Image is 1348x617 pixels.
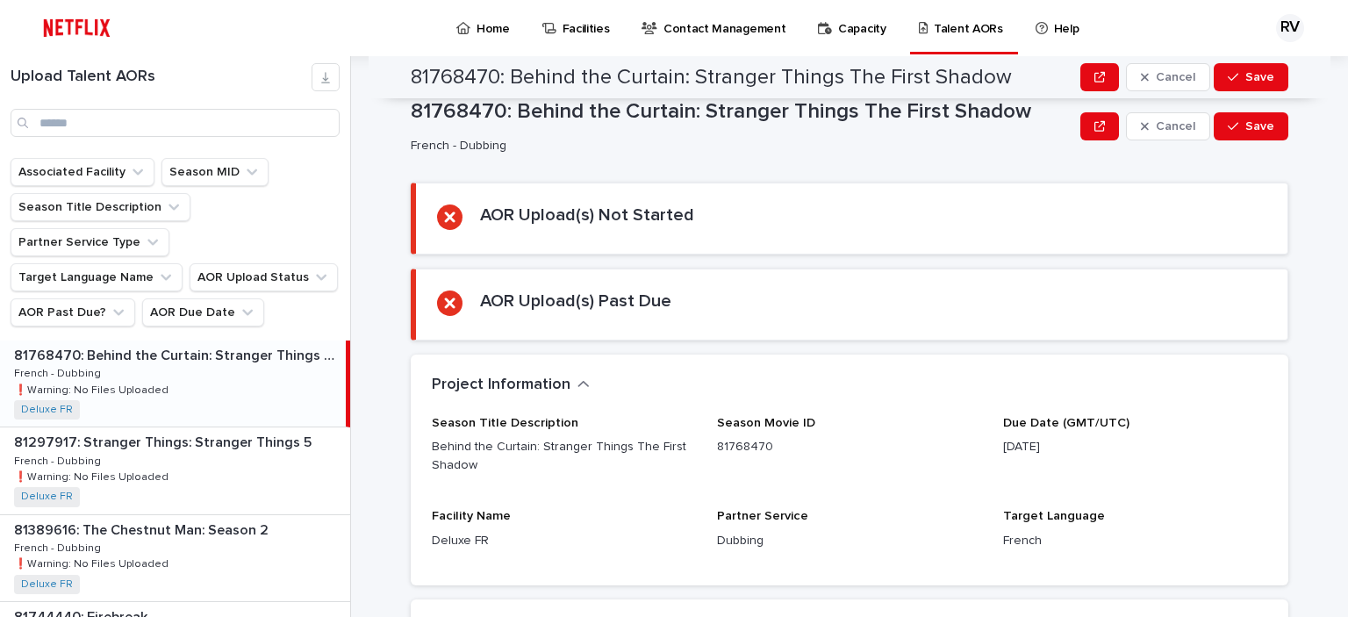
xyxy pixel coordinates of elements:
[11,298,135,326] button: AOR Past Due?
[14,364,104,380] p: French - Dubbing
[1276,14,1304,42] div: RV
[1126,63,1210,91] button: Cancel
[11,109,340,137] input: Search
[35,11,118,46] img: ifQbXi3ZQGMSEF7WDB7W
[14,468,172,484] p: ❗️Warning: No Files Uploaded
[1003,417,1129,429] span: Due Date (GMT/UTC)
[480,291,671,312] h2: AOR Upload(s) Past Due
[14,539,104,555] p: French - Dubbing
[411,99,1073,125] p: 81768470: Behind the Curtain: Stranger Things The First Shadow
[1003,532,1267,550] p: French
[432,417,578,429] span: Season Title Description
[717,532,981,550] p: Dubbing
[717,438,981,456] p: 81768470
[11,158,154,186] button: Associated Facility
[142,298,264,326] button: AOR Due Date
[21,491,73,503] a: Deluxe FR
[21,578,73,591] a: Deluxe FR
[1003,510,1105,522] span: Target Language
[11,68,312,87] h1: Upload Talent AORs
[432,438,696,475] p: Behind the Curtain: Stranger Things The First Shadow
[717,510,808,522] span: Partner Service
[1156,71,1195,83] span: Cancel
[14,519,272,539] p: 81389616: The Chestnut Man: Season 2
[14,344,342,364] p: 81768470: Behind the Curtain: Stranger Things The First Shadow
[432,532,696,550] p: Deluxe FR
[11,263,183,291] button: Target Language Name
[14,555,172,570] p: ❗️Warning: No Files Uploaded
[717,417,815,429] span: Season Movie ID
[432,376,590,395] button: Project Information
[21,404,73,416] a: Deluxe FR
[1214,63,1288,91] button: Save
[14,452,104,468] p: French - Dubbing
[1126,112,1210,140] button: Cancel
[411,65,1012,90] h2: 81768470: Behind the Curtain: Stranger Things The First Shadow
[1245,71,1274,83] span: Save
[432,510,511,522] span: Facility Name
[14,431,315,451] p: 81297917: Stranger Things: Stranger Things 5
[14,381,172,397] p: ❗️Warning: No Files Uploaded
[1003,438,1267,456] p: [DATE]
[411,139,1066,154] p: French - Dubbing
[11,228,169,256] button: Partner Service Type
[1156,120,1195,133] span: Cancel
[1245,120,1274,133] span: Save
[11,193,190,221] button: Season Title Description
[1214,112,1288,140] button: Save
[161,158,269,186] button: Season MID
[480,204,694,226] h2: AOR Upload(s) Not Started
[190,263,338,291] button: AOR Upload Status
[432,376,570,395] h2: Project Information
